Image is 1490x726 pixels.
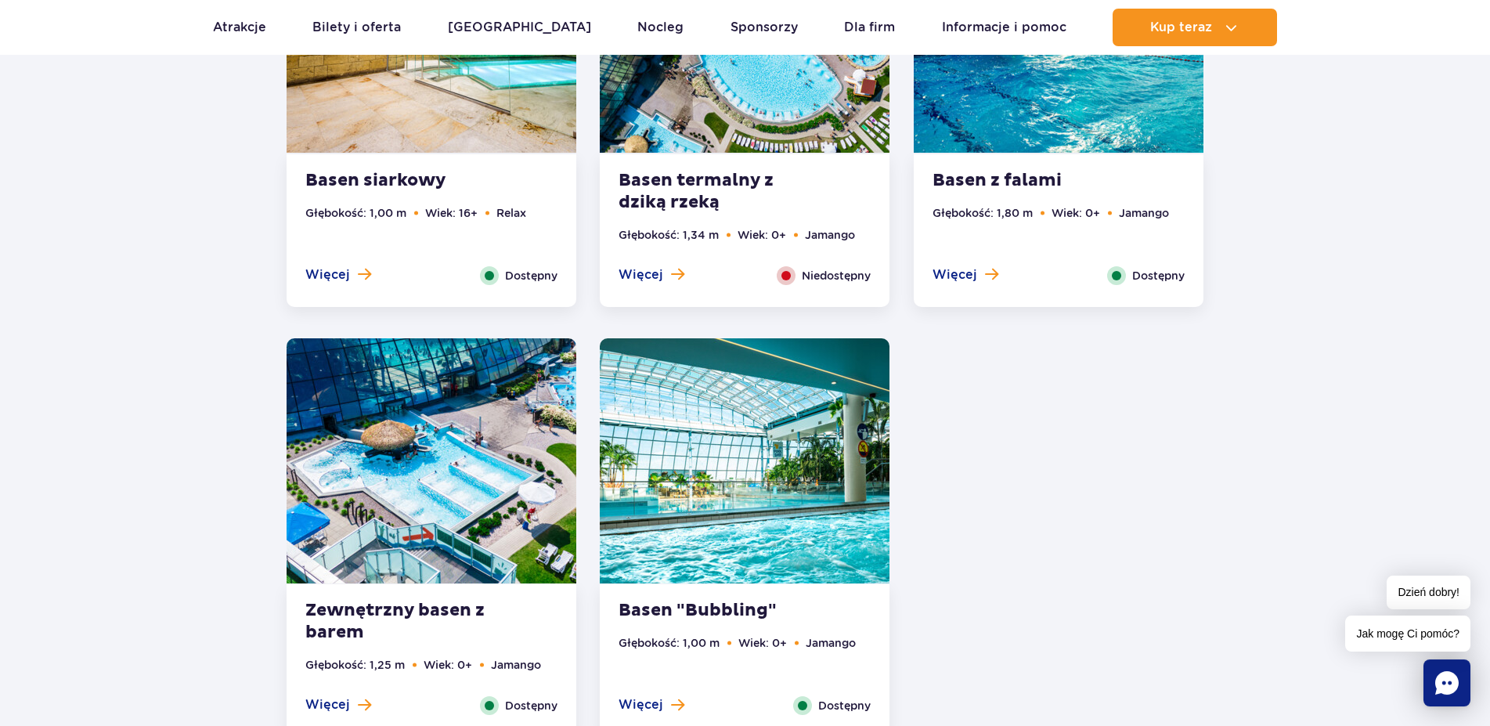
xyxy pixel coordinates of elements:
a: Sponsorzy [731,9,798,46]
span: Dostępny [505,697,557,714]
button: Więcej [619,696,684,713]
span: Dostępny [505,267,557,284]
strong: Basen z falami [933,170,1122,192]
img: Basen Bubbling [600,338,889,583]
strong: Basen siarkowy [305,170,495,192]
button: Kup teraz [1113,9,1277,46]
li: Jamango [491,656,541,674]
li: Jamango [1119,204,1169,222]
span: Niedostępny [802,267,871,284]
span: Więcej [305,696,350,713]
span: Dzień dobry! [1387,576,1470,609]
span: Kup teraz [1150,20,1212,34]
li: Jamango [806,634,856,652]
li: Wiek: 0+ [738,634,787,652]
span: Dostępny [1132,267,1185,284]
span: Jak mogę Ci pomóc? [1345,616,1470,652]
a: [GEOGRAPHIC_DATA] [448,9,591,46]
li: Relax [496,204,526,222]
strong: Basen termalny z dziką rzeką [619,170,808,214]
li: Głębokość: 1,80 m [933,204,1033,222]
a: Atrakcje [213,9,266,46]
li: Głębokość: 1,25 m [305,656,405,674]
li: Głębokość: 1,00 m [619,634,720,652]
li: Jamango [805,226,855,244]
a: Informacje i pomoc [942,9,1066,46]
div: Chat [1423,659,1470,706]
button: Więcej [305,696,371,713]
li: Głębokość: 1,00 m [305,204,406,222]
button: Więcej [933,266,998,284]
span: Więcej [933,266,977,284]
button: Więcej [305,266,371,284]
li: Głębokość: 1,34 m [619,226,719,244]
button: Więcej [619,266,684,284]
span: Więcej [619,266,663,284]
li: Wiek: 0+ [738,226,786,244]
a: Dla firm [844,9,895,46]
a: Bilety i oferta [312,9,401,46]
img: Zewnętrzny basen z barem [287,338,576,583]
a: Nocleg [637,9,684,46]
span: Więcej [305,266,350,284]
strong: Basen "Bubbling" [619,600,808,622]
strong: Zewnętrzny basen z barem [305,600,495,644]
span: Dostępny [818,697,871,714]
li: Wiek: 0+ [1052,204,1100,222]
li: Wiek: 16+ [425,204,478,222]
span: Więcej [619,696,663,713]
li: Wiek: 0+ [424,656,472,674]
